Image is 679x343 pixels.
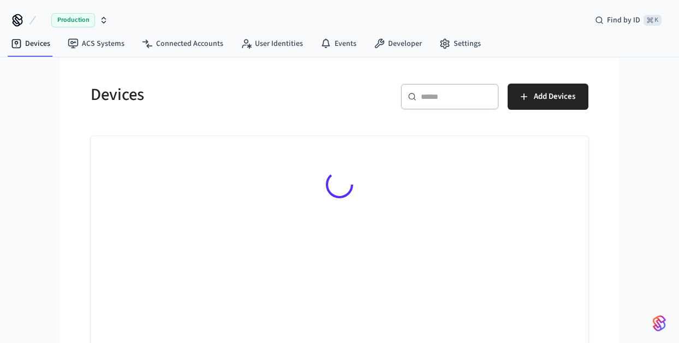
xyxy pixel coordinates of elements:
[312,34,365,54] a: Events
[508,84,588,110] button: Add Devices
[2,34,59,54] a: Devices
[653,315,666,332] img: SeamLogoGradient.69752ec5.svg
[232,34,312,54] a: User Identities
[365,34,431,54] a: Developer
[534,90,575,104] span: Add Devices
[91,84,333,106] h5: Devices
[586,10,670,30] div: Find by ID⌘ K
[431,34,490,54] a: Settings
[59,34,133,54] a: ACS Systems
[133,34,232,54] a: Connected Accounts
[644,15,662,26] span: ⌘ K
[607,15,640,26] span: Find by ID
[51,13,95,27] span: Production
